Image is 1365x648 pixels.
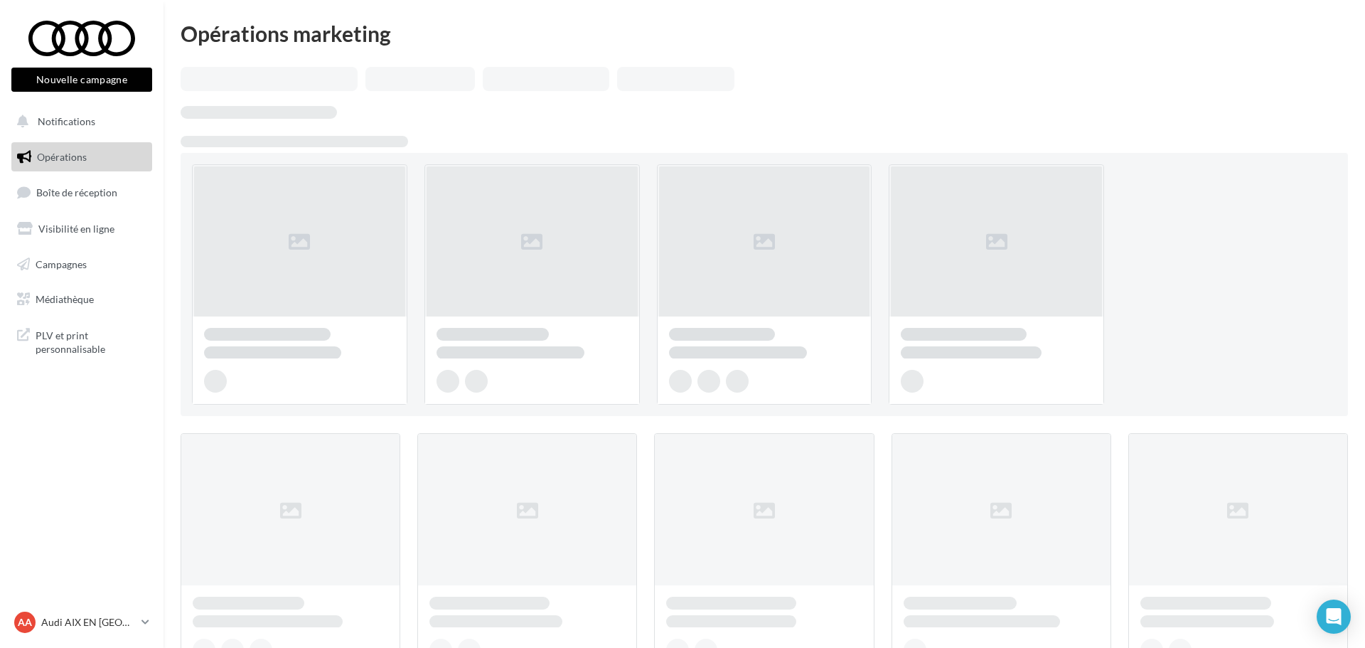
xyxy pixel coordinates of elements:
div: Open Intercom Messenger [1317,600,1351,634]
a: AA Audi AIX EN [GEOGRAPHIC_DATA] [11,609,152,636]
span: Notifications [38,115,95,127]
a: Campagnes [9,250,155,280]
p: Audi AIX EN [GEOGRAPHIC_DATA] [41,615,136,630]
button: Nouvelle campagne [11,68,152,92]
span: Visibilité en ligne [38,223,114,235]
a: Médiathèque [9,285,155,314]
span: Boîte de réception [36,186,117,198]
span: Médiathèque [36,293,94,305]
a: Opérations [9,142,155,172]
span: AA [18,615,32,630]
div: Opérations marketing [181,23,1348,44]
a: Boîte de réception [9,177,155,208]
span: Opérations [37,151,87,163]
span: PLV et print personnalisable [36,326,146,356]
a: PLV et print personnalisable [9,320,155,362]
span: Campagnes [36,257,87,270]
a: Visibilité en ligne [9,214,155,244]
button: Notifications [9,107,149,137]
